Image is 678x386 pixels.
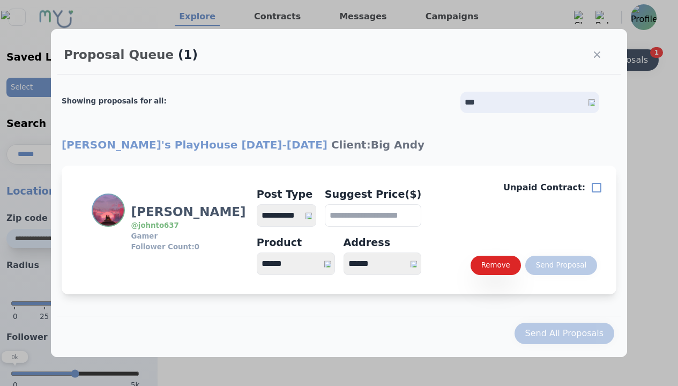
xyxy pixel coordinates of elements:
[331,138,424,151] span: Client: Big Andy
[131,231,246,242] h3: Gamer
[154,96,166,107] div: all :
[536,260,586,271] div: Send Proposal
[525,327,604,340] div: Send All Proposals
[62,90,167,113] h2: Showing proposals for
[257,235,335,250] div: Product
[131,221,179,229] a: @johnto637
[471,256,521,275] button: Remove
[64,48,174,62] h2: Proposal Queue
[131,242,246,253] h3: Follower Count: 0
[178,48,198,62] span: (1)
[344,235,422,250] div: Address
[93,195,124,226] img: Profile
[481,260,510,271] div: Remove
[503,181,585,194] p: Unpaid Contract:
[131,203,246,220] h3: [PERSON_NAME]
[257,187,316,202] h4: Post Type
[525,256,597,275] button: Send Proposal
[515,323,615,344] button: Send All Proposals
[62,137,616,153] h2: [PERSON_NAME]'s PlayHouse [DATE] - [DATE]
[325,187,422,202] h4: Suggest Price($)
